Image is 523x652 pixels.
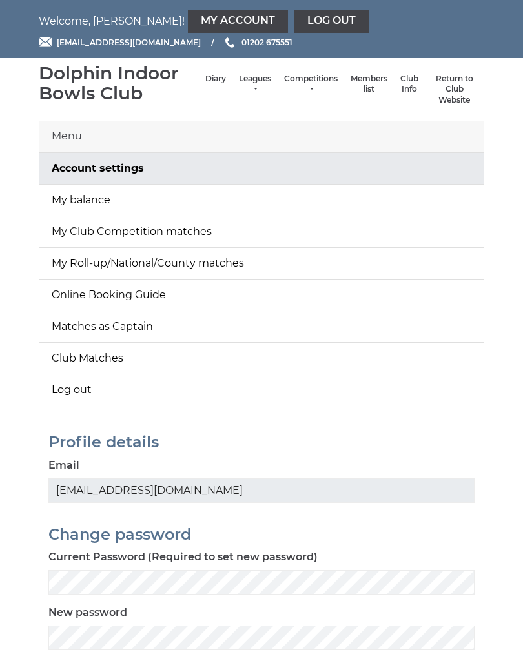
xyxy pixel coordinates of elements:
a: Log out [294,10,369,33]
a: Club Info [400,74,418,95]
a: Log out [39,374,484,405]
label: Current Password (Required to set new password) [48,549,318,565]
h2: Change password [48,526,475,543]
span: [EMAIL_ADDRESS][DOMAIN_NAME] [57,37,201,47]
a: Members list [351,74,387,95]
a: Matches as Captain [39,311,484,342]
span: 01202 675551 [241,37,292,47]
nav: Welcome, [PERSON_NAME]! [39,10,484,33]
a: Leagues [239,74,271,95]
h2: Profile details [48,434,475,451]
a: My Account [188,10,288,33]
a: Club Matches [39,343,484,374]
label: New password [48,605,127,620]
a: My Club Competition matches [39,216,484,247]
a: Online Booking Guide [39,280,484,311]
label: Email [48,458,79,473]
a: Diary [205,74,226,85]
a: Email [EMAIL_ADDRESS][DOMAIN_NAME] [39,36,201,48]
div: Menu [39,121,484,152]
a: Phone us 01202 675551 [223,36,292,48]
a: Competitions [284,74,338,95]
a: My Roll-up/National/County matches [39,248,484,279]
img: Email [39,37,52,47]
a: My balance [39,185,484,216]
a: Account settings [39,153,484,184]
div: Dolphin Indoor Bowls Club [39,63,199,103]
img: Phone us [225,37,234,48]
a: Return to Club Website [431,74,478,106]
